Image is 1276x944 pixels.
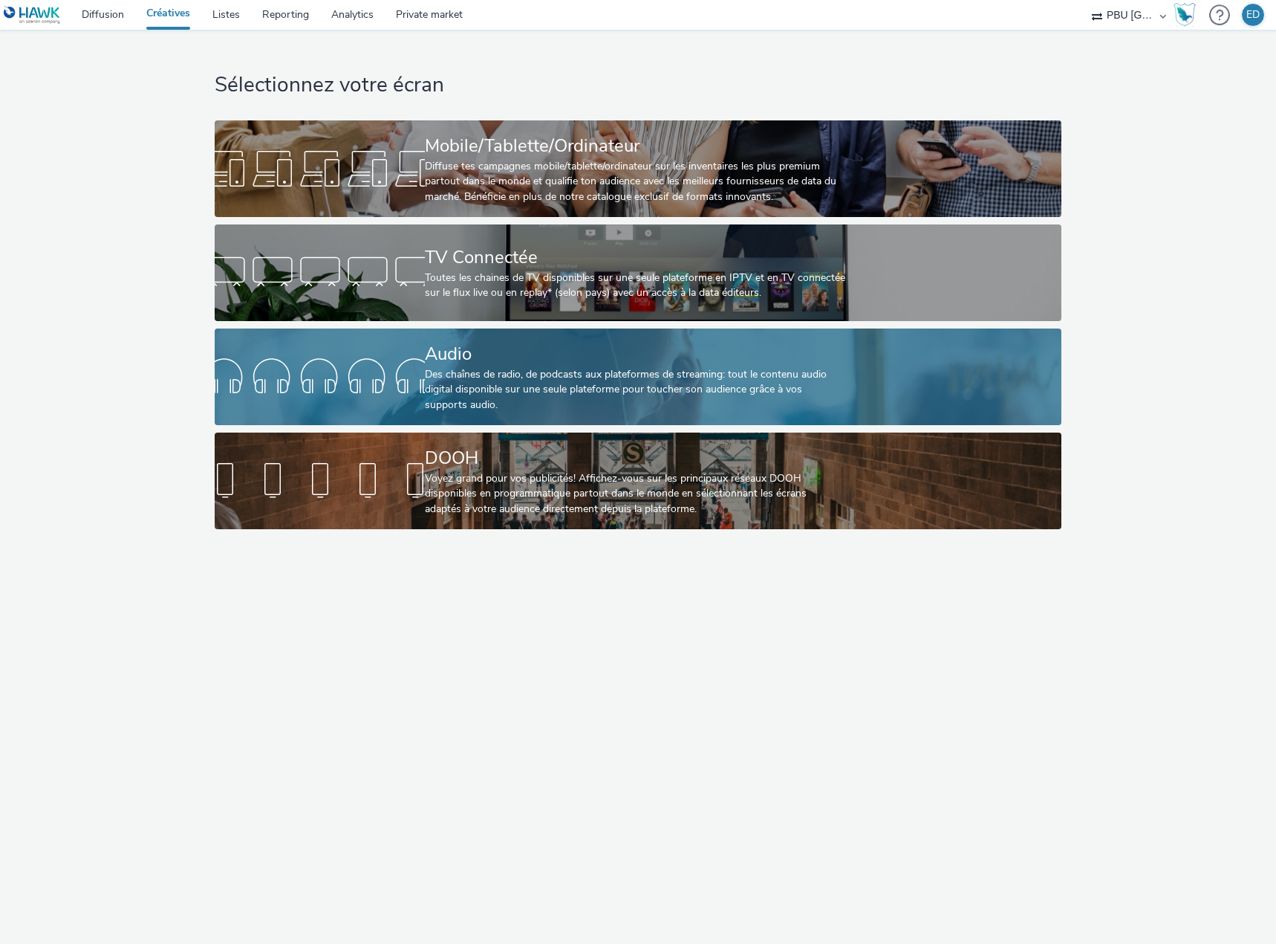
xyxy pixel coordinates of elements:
h1: Sélectionnez votre écran [215,71,1062,100]
a: TV ConnectéeToutes les chaines de TV disponibles sur une seule plateforme en IPTV et en TV connec... [215,224,1062,321]
a: Mobile/Tablette/OrdinateurDiffuse tes campagnes mobile/tablette/ordinateur sur les inventaires le... [215,120,1062,217]
div: DOOH [425,445,845,471]
a: DOOHVoyez grand pour vos publicités! Affichez-vous sur les principaux réseaux DOOH disponibles en... [215,433,1062,529]
img: undefined Logo [4,6,61,25]
div: Audio [425,341,845,367]
div: Diffuse tes campagnes mobile/tablette/ordinateur sur les inventaires les plus premium partout dan... [425,159,845,204]
img: Hawk Academy [1174,3,1196,27]
div: TV Connectée [425,245,845,271]
div: Voyez grand pour vos publicités! Affichez-vous sur les principaux réseaux DOOH disponibles en pro... [425,471,845,517]
div: Mobile/Tablette/Ordinateur [425,133,845,159]
div: Toutes les chaines de TV disponibles sur une seule plateforme en IPTV et en TV connectée sur le f... [425,271,845,301]
div: Des chaînes de radio, de podcasts aux plateformes de streaming: tout le contenu audio digital dis... [425,367,845,413]
div: ED [1246,4,1260,26]
a: Hawk Academy [1174,3,1202,27]
a: AudioDes chaînes de radio, de podcasts aux plateformes de streaming: tout le contenu audio digita... [215,329,1062,425]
